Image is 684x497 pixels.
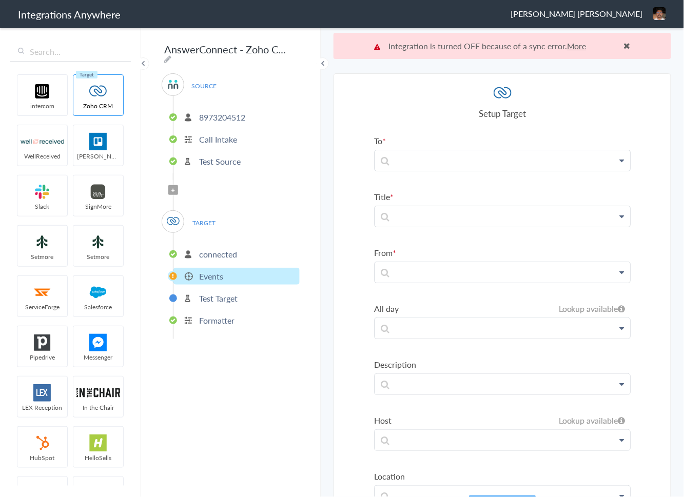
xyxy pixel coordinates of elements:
span: intercom [17,102,67,110]
span: Zoho CRM [73,102,123,110]
img: serviceforge-icon.png [21,284,64,301]
label: All day [374,303,631,314]
input: Search... [10,42,131,62]
p: Integration is turned OFF because of a sync error. [374,40,631,52]
a: More [567,40,587,52]
img: lex-app-logo.svg [21,384,64,402]
img: signmore-logo.png [76,183,120,201]
img: FBM.png [76,334,120,351]
span: LEX Reception [17,403,67,412]
span: Pipedrive [17,353,67,362]
span: In the Chair [73,403,123,412]
h6: Lookup available [559,414,626,426]
img: wr-logo.svg [21,133,64,150]
span: SOURCE [185,79,224,93]
p: Test Target [199,292,238,304]
h6: Lookup available [559,303,626,314]
img: zoho-logo.svg [76,83,120,100]
span: [PERSON_NAME] [73,152,123,161]
p: Call Intake [199,133,237,145]
img: setmoreNew.jpg [21,233,64,251]
img: trello.png [76,133,120,150]
label: Description [374,359,631,370]
span: HubSpot [17,453,67,462]
span: Messenger [73,353,123,362]
img: intercom-logo.svg [21,83,64,100]
label: From [374,247,631,259]
img: inch-logo.svg [76,384,120,402]
h4: Setup Target [374,107,631,120]
span: Setmore [17,252,67,261]
img: hubspot-logo.svg [21,434,64,452]
img: zoho-logo.svg [167,215,180,228]
img: pipedrive.png [21,334,64,351]
img: profile-image-1.png [653,7,666,20]
span: SignMore [73,202,123,211]
p: connected [199,248,237,260]
p: 8973204512 [199,111,245,123]
span: [PERSON_NAME] [PERSON_NAME] [511,8,643,19]
span: HelloSells [73,453,123,462]
img: salesforce-logo.svg [76,284,120,301]
img: answerconnect-logo.svg [167,78,180,91]
span: Slack [17,202,67,211]
label: Title [374,191,631,203]
img: zoho-logo.svg [494,84,512,102]
span: WellReceived [17,152,67,161]
img: hs-app-logo.svg [76,434,120,452]
p: Test Source [199,155,241,167]
span: Salesforce [73,303,123,311]
p: Events [199,270,223,282]
label: To [374,135,631,147]
p: Formatter [199,314,234,326]
span: Setmore [73,252,123,261]
span: ServiceForge [17,303,67,311]
img: setmoreNew.jpg [76,233,120,251]
span: TARGET [185,216,224,230]
label: Host [374,414,631,426]
img: slack-logo.svg [21,183,64,201]
h1: Integrations Anywhere [18,7,121,22]
label: Location [374,470,631,482]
